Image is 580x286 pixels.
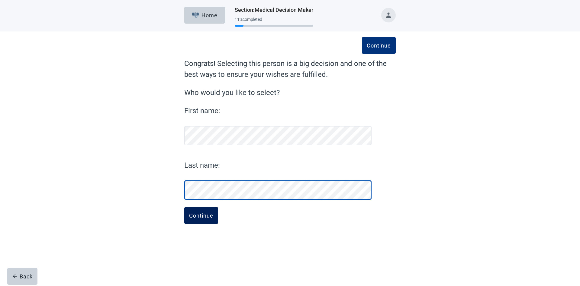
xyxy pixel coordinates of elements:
[192,12,199,18] img: Elephant
[367,42,391,48] div: Continue
[7,268,37,285] button: arrow-leftBack
[184,160,372,171] label: Last name:
[184,58,396,80] label: Congrats! Selecting this person is a big decision and one of the best ways to ensure your wishes ...
[235,17,313,22] div: 11 % completed
[12,274,17,279] span: arrow-left
[235,15,313,29] div: Progress section
[184,87,396,98] label: Who would you like to select?
[189,212,213,219] div: Continue
[184,207,218,224] button: Continue
[381,8,396,22] button: Toggle account menu
[184,105,372,116] label: First name:
[235,6,313,14] h1: Section : Medical Decision Maker
[184,7,225,24] button: ElephantHome
[12,273,33,279] div: Back
[362,37,396,54] button: Continue
[192,12,218,18] div: Home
